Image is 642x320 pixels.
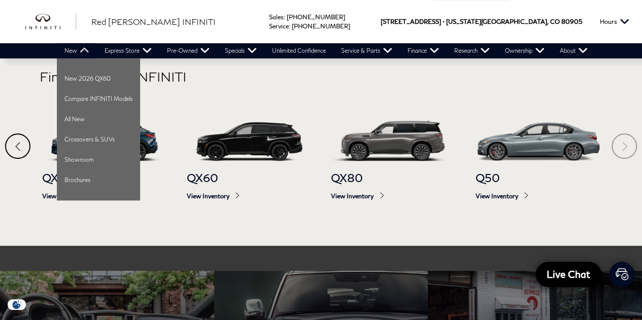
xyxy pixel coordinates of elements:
a: All New [57,109,140,129]
a: About [552,43,595,58]
a: Compare INFINITI Models [57,89,140,109]
span: View Inventory [187,192,311,200]
a: Live Chat [535,262,601,287]
h2: Find Your Next INFINITI [40,69,602,110]
a: Finance [400,43,447,58]
a: [STREET_ADDRESS] • [US_STATE][GEOGRAPHIC_DATA], CO 80905 [381,18,582,25]
a: Service & Parts [333,43,400,58]
a: New 2026 QX60 [57,68,140,89]
a: Brochures [57,170,140,190]
img: QX80 [331,119,455,161]
a: QX60 QX60 View Inventory [187,135,311,210]
span: QX80 [331,171,455,185]
a: Research [447,43,497,58]
a: Showroom [57,150,140,170]
a: [PHONE_NUMBER] [287,13,345,21]
span: Red [PERSON_NAME] INFINITI [91,17,216,26]
div: Previous [5,133,30,159]
span: View Inventory [331,192,455,200]
a: infiniti [25,14,76,30]
a: Unlimited Confidence [264,43,333,58]
span: QX60 [187,171,311,185]
a: Pre-Owned [159,43,217,58]
img: INFINITI [25,14,76,30]
span: View Inventory [476,192,600,200]
a: New [57,43,97,58]
img: QX60 [187,119,311,161]
a: Specials [217,43,264,58]
img: Opt-Out Icon [5,299,28,310]
img: QX55 [42,119,166,161]
nav: Main Navigation [57,43,595,58]
a: Express Store [97,43,159,58]
span: View Inventory [42,192,166,200]
span: Sales [269,13,284,21]
section: Click to Open Cookie Consent Modal [5,299,28,310]
span: Q50 [476,171,600,185]
span: QX55 [42,171,166,185]
a: [PHONE_NUMBER] [292,22,350,30]
span: Service [269,22,289,30]
a: Ownership [497,43,552,58]
a: Cart [609,262,634,287]
a: Q50 Q50 View Inventory [476,135,600,210]
a: Red [PERSON_NAME] INFINITI [91,16,216,28]
a: QX55 QX55 View Inventory [42,135,166,210]
a: QX80 QX80 View Inventory [331,135,455,210]
span: Live Chat [542,268,595,280]
img: Q50 [476,119,600,161]
span: : [284,13,285,21]
span: : [289,22,290,30]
